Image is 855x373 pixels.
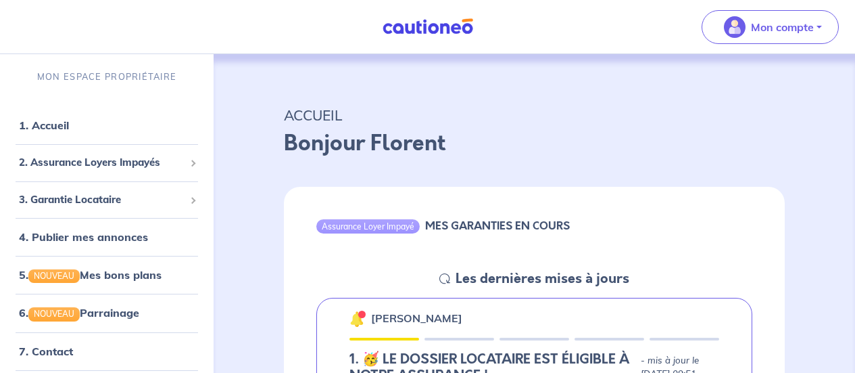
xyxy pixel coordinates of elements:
[377,18,479,35] img: Cautioneo
[5,338,208,365] div: 7. Contact
[425,219,570,232] h6: MES GARANTIES EN COURS
[19,155,185,171] span: 2. Assurance Loyers Impayés
[19,345,73,358] a: 7. Contact
[371,310,462,326] p: [PERSON_NAME]
[19,192,185,208] span: 3. Garantie Locataire
[5,261,208,288] div: 5.NOUVEAUMes bons plans
[751,19,814,35] p: Mon compte
[19,118,69,132] a: 1. Accueil
[316,219,420,233] div: Assurance Loyer Impayé
[19,268,162,282] a: 5.NOUVEAUMes bons plans
[5,187,208,213] div: 3. Garantie Locataire
[456,271,629,287] h5: Les dernières mises à jours
[5,223,208,250] div: 4. Publier mes annonces
[5,112,208,139] div: 1. Accueil
[37,70,176,83] p: MON ESPACE PROPRIÉTAIRE
[284,127,785,160] p: Bonjour Florent
[19,306,139,320] a: 6.NOUVEAUParrainage
[5,299,208,326] div: 6.NOUVEAUParrainage
[19,230,148,244] a: 4. Publier mes annonces
[349,311,366,327] img: 🔔
[724,16,746,38] img: illu_account_valid_menu.svg
[5,150,208,176] div: 2. Assurance Loyers Impayés
[702,10,839,44] button: illu_account_valid_menu.svgMon compte
[284,103,785,127] p: ACCUEIL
